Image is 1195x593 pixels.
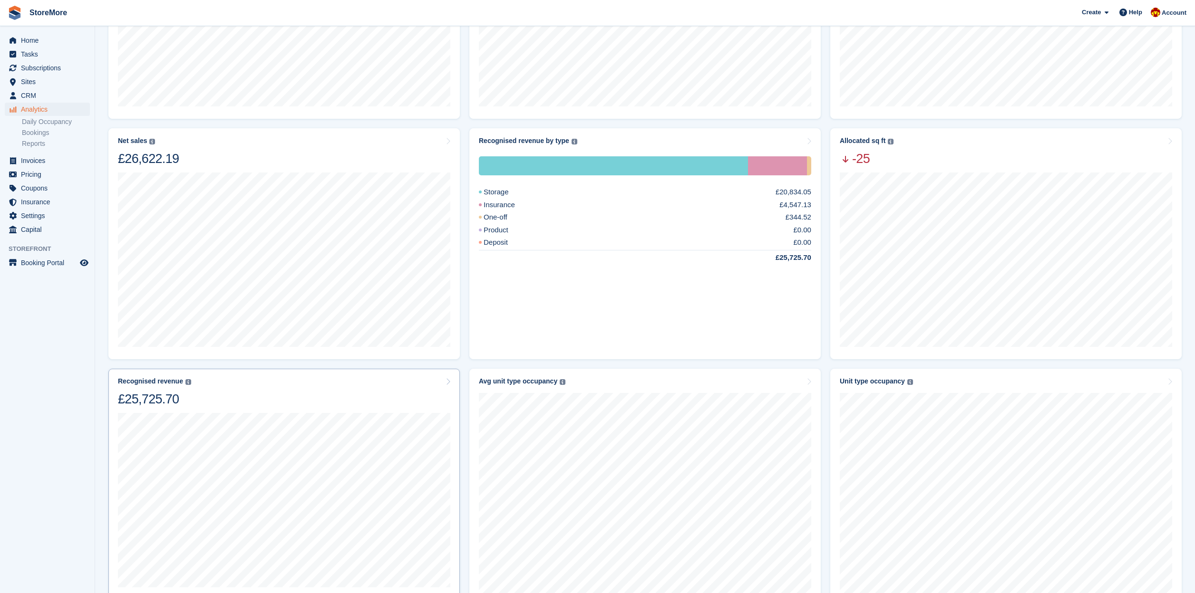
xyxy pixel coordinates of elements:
div: Deposit [479,237,531,248]
div: One-off [807,156,811,175]
div: £26,622.19 [118,151,179,167]
img: Store More Team [1151,8,1160,17]
span: Sites [21,75,78,88]
a: menu [5,103,90,116]
span: Subscriptions [21,61,78,75]
img: icon-info-grey-7440780725fd019a000dd9b08b2336e03edf1995a4989e88bcd33f0948082b44.svg [572,139,577,144]
a: Preview store [78,257,90,268]
span: Invoices [21,154,78,167]
div: Storage [479,187,532,198]
div: £0.00 [793,225,811,236]
span: Capital [21,223,78,236]
span: Create [1082,8,1101,17]
div: Avg unit type occupancy [479,377,557,385]
span: Settings [21,209,78,222]
img: icon-info-grey-7440780725fd019a000dd9b08b2336e03edf1995a4989e88bcd33f0948082b44.svg [560,379,565,385]
div: Recognised revenue [118,377,183,385]
span: Account [1162,8,1186,18]
div: Unit type occupancy [840,377,905,385]
a: menu [5,48,90,61]
span: CRM [21,89,78,102]
a: menu [5,154,90,167]
span: Tasks [21,48,78,61]
div: Allocated sq ft [840,137,885,145]
img: icon-info-grey-7440780725fd019a000dd9b08b2336e03edf1995a4989e88bcd33f0948082b44.svg [907,379,913,385]
div: Insurance [479,200,538,210]
div: Recognised revenue by type [479,137,569,145]
div: £0.00 [793,237,811,248]
a: menu [5,195,90,209]
a: menu [5,34,90,47]
span: Booking Portal [21,256,78,269]
img: stora-icon-8386f47178a22dfd0bd8f6a31ec36ba5ce8667c1dd55bd0f319d3a0aa187defe.svg [8,6,22,20]
img: icon-info-grey-7440780725fd019a000dd9b08b2336e03edf1995a4989e88bcd33f0948082b44.svg [149,139,155,144]
a: menu [5,223,90,236]
span: Help [1129,8,1142,17]
a: menu [5,89,90,102]
a: menu [5,209,90,222]
a: menu [5,168,90,181]
div: Product [479,225,531,236]
div: £25,725.70 [753,252,811,263]
a: Bookings [22,128,90,137]
div: Net sales [118,137,147,145]
a: Daily Occupancy [22,117,90,126]
div: Insurance [748,156,807,175]
div: One-off [479,212,530,223]
span: Coupons [21,182,78,195]
div: £344.52 [786,212,811,223]
div: £20,834.05 [776,187,811,198]
span: Pricing [21,168,78,181]
span: Analytics [21,103,78,116]
a: Reports [22,139,90,148]
span: -25 [840,151,894,167]
a: menu [5,61,90,75]
a: menu [5,75,90,88]
a: StoreMore [26,5,71,20]
img: icon-info-grey-7440780725fd019a000dd9b08b2336e03edf1995a4989e88bcd33f0948082b44.svg [888,139,894,144]
div: £4,547.13 [779,200,811,210]
a: menu [5,182,90,195]
span: Home [21,34,78,47]
span: Storefront [9,244,95,254]
div: Storage [479,156,748,175]
span: Insurance [21,195,78,209]
a: menu [5,256,90,269]
img: icon-info-grey-7440780725fd019a000dd9b08b2336e03edf1995a4989e88bcd33f0948082b44.svg [185,379,191,385]
div: £25,725.70 [118,391,191,407]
